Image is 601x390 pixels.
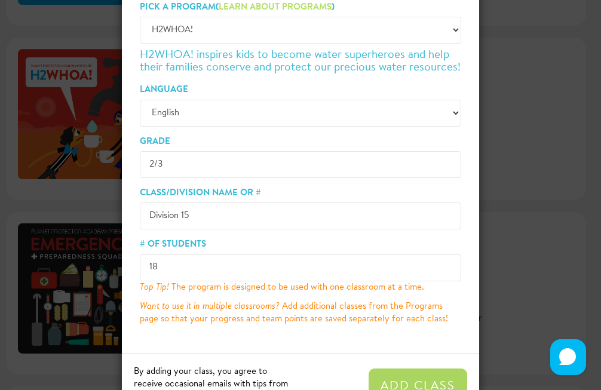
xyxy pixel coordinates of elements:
label: Grade [140,136,170,148]
h4: H2WHOA! inspires kids to become water superheroes and help their families conserve and protect ou... [140,50,461,75]
label: # of Students [140,238,206,251]
em: Top Tip! [140,283,169,292]
span: ) [332,3,335,12]
span: The program is designed to be used with one classroom at a time. [171,283,424,292]
label: Language [140,84,188,96]
span: Add additional classes from the Programs page so that your progress and team points are saved sep... [140,302,448,324]
label: Class/Division Name or # [140,187,261,199]
iframe: HelpCrunch [547,336,589,378]
span: ( [216,3,219,12]
em: Want to use it in multiple classrooms? [140,302,280,311]
span: Pick a program [140,3,216,12]
a: Learn about programs [219,3,332,12]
